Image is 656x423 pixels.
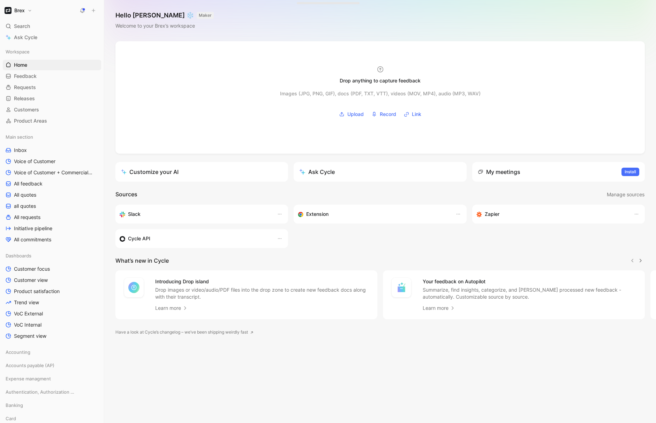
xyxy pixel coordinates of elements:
[3,82,101,93] a: Requests
[3,264,101,274] a: Customer focus
[14,333,46,340] span: Segment view
[3,71,101,81] a: Feedback
[14,265,50,272] span: Customer focus
[3,320,101,330] a: VoC Internal
[485,210,499,218] h3: Zapier
[14,158,55,165] span: Voice of Customer
[412,110,421,118] span: Link
[115,22,214,30] div: Welcome to your Brex’s workspace
[3,93,101,104] a: Releases
[6,349,30,356] span: Accounting
[3,373,101,386] div: Expense managment
[401,109,424,119] button: Link
[3,250,101,341] div: DashboardsCustomer focusCustomer viewProduct satisfactionTrend viewVoC ExternalVoC InternalSegmen...
[3,6,34,15] button: BrexBrex
[3,46,101,57] div: Workspace
[14,117,47,124] span: Product Areas
[3,400,101,413] div: Banking
[3,132,101,245] div: Main sectionInboxVoice of CustomerVoice of Customer + Commercial NRR FeedbackAll feedbackAll quot...
[115,256,169,265] h2: What’s new in Cycle
[294,162,466,182] button: Ask Cycle
[14,225,52,232] span: Initiative pipeline
[340,76,421,85] div: Drop anything to capture feedback
[3,32,101,43] a: Ask Cycle
[3,190,101,200] a: All quotes
[128,210,141,218] h3: Slack
[14,191,36,198] span: All quotes
[3,116,101,126] a: Product Areas
[14,106,39,113] span: Customers
[155,286,369,300] p: Drop images or video/audio/PDF files into the drop zone to create new feedback docs along with th...
[3,308,101,319] a: VoC External
[6,48,30,55] span: Workspace
[3,212,101,223] a: All requests
[197,12,214,19] button: MAKER
[14,33,37,42] span: Ask Cycle
[6,252,31,259] span: Dashboards
[115,190,137,199] h2: Sources
[606,190,645,199] button: Manage sources
[14,310,43,317] span: VoC External
[121,168,179,176] div: Customize your AI
[155,277,369,286] h4: Introducing Drop island
[3,223,101,234] a: Initiative pipeline
[3,104,101,115] a: Customers
[3,145,101,155] a: Inbox
[115,329,254,336] a: Have a look at Cycle’s changelog – we’ve been shipping weirdly fast
[3,132,101,142] div: Main section
[423,304,455,312] a: Learn more
[14,22,30,30] span: Search
[3,286,101,297] a: Product satisfaction
[6,388,75,395] span: Authentication, Authorization & Auditing
[347,110,364,118] span: Upload
[6,375,51,382] span: Expense managment
[115,162,288,182] a: Customize your AI
[14,236,51,243] span: All commitments
[423,277,636,286] h4: Your feedback on Autopilot
[3,331,101,341] a: Segment view
[3,156,101,167] a: Voice of Customer
[3,275,101,285] a: Customer view
[14,95,35,102] span: Releases
[6,133,33,140] span: Main section
[14,84,36,91] span: Requests
[299,168,335,176] div: Ask Cycle
[14,321,42,328] span: VoC Internal
[14,203,36,210] span: all quotes
[337,109,366,119] button: Upload
[14,73,37,80] span: Feedback
[380,110,396,118] span: Record
[14,277,48,284] span: Customer view
[3,373,101,384] div: Expense managment
[3,167,101,178] a: Voice of Customer + Commercial NRR Feedback
[621,168,639,176] button: Install
[3,297,101,308] a: Trend view
[3,201,101,211] a: all quotes
[128,234,150,243] h3: Cycle API
[3,250,101,261] div: Dashboards
[369,109,399,119] button: Record
[6,362,54,369] span: Accounts payable (AP)
[3,21,101,31] div: Search
[280,89,481,98] div: Images (JPG, PNG, GIF), docs (PDF, TXT, VTT), videos (MOV, MP4), audio (MP3, WAV)
[625,168,636,175] span: Install
[306,210,329,218] h3: Extension
[14,214,40,221] span: All requests
[14,299,39,306] span: Trend view
[3,60,101,70] a: Home
[3,387,101,399] div: Authentication, Authorization & Auditing
[6,415,16,422] span: Card
[14,7,25,14] h1: Brex
[3,387,101,397] div: Authentication, Authorization & Auditing
[14,180,43,187] span: All feedback
[3,347,101,359] div: Accounting
[120,210,270,218] div: Sync your customers, send feedback and get updates in Slack
[14,147,27,154] span: Inbox
[6,402,23,409] span: Banking
[115,11,214,20] h1: Hello [PERSON_NAME] ❄️
[155,304,188,312] a: Learn more
[423,286,636,300] p: Summarize, find insights, categorize, and [PERSON_NAME] processed new feedback - automatically. C...
[298,210,448,218] div: Capture feedback from anywhere on the web
[3,360,101,371] div: Accounts payable (AP)
[14,61,27,68] span: Home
